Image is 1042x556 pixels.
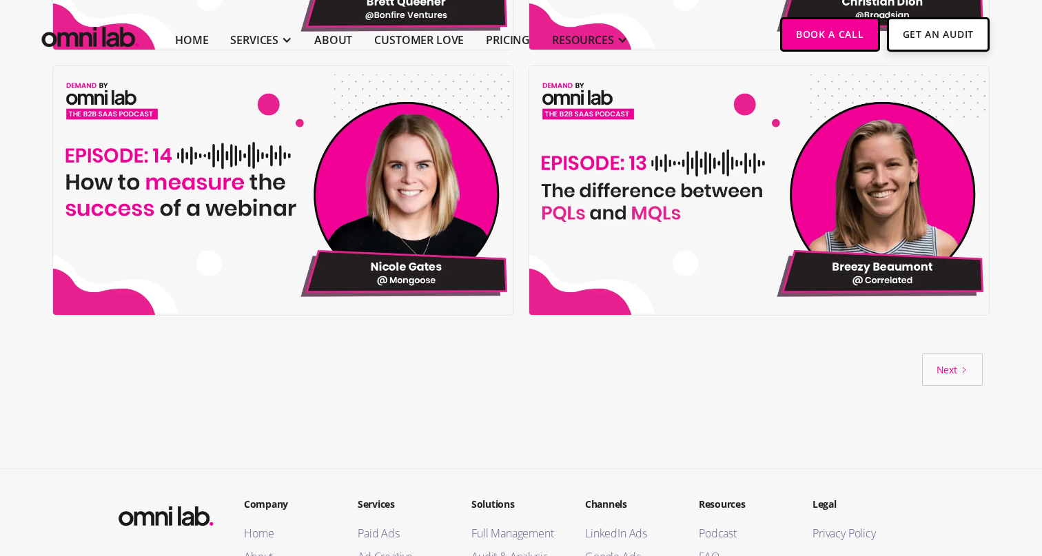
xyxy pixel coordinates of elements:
[244,497,330,511] h2: Company
[486,32,530,48] a: Pricing
[314,32,352,48] a: About
[699,497,785,511] h2: Resources
[244,525,330,542] a: Home
[52,353,990,386] div: List
[53,66,518,315] img: Episode 14: How to measure the success of a webinar with Nicole Gates @ Mongoose
[39,17,142,51] img: Omni Lab: B2B SaaS Demand Generation Agency
[585,497,671,511] h2: Channels
[39,17,142,51] a: home
[358,497,444,511] h2: Services
[116,497,216,530] img: Omni Lab: B2B SaaS Demand Generation Agency
[937,360,957,379] div: Next
[374,32,464,48] a: Customer Love
[529,66,994,315] img: Episode 13: The difference between PQLs and MQLs with Breezy Beaumont @ Correlated
[358,525,444,542] a: Paid Ads
[922,353,983,386] a: Next Page
[794,396,1042,556] iframe: Chat Widget
[529,65,990,316] a: Episode 13: The difference between PQLs and MQLs with Breezy Beaumont @ Correlated
[780,17,880,52] a: Book a Call
[230,32,278,48] div: SERVICES
[552,32,614,48] div: RESOURCES
[52,65,513,316] a: Episode 14: How to measure the success of a webinar with Nicole Gates @ Mongoose
[887,17,990,52] a: Get An Audit
[699,525,785,542] a: Podcast
[471,525,558,542] a: Full Management
[175,32,208,48] a: Home
[585,525,671,542] a: LinkedIn Ads
[471,497,558,511] h2: Solutions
